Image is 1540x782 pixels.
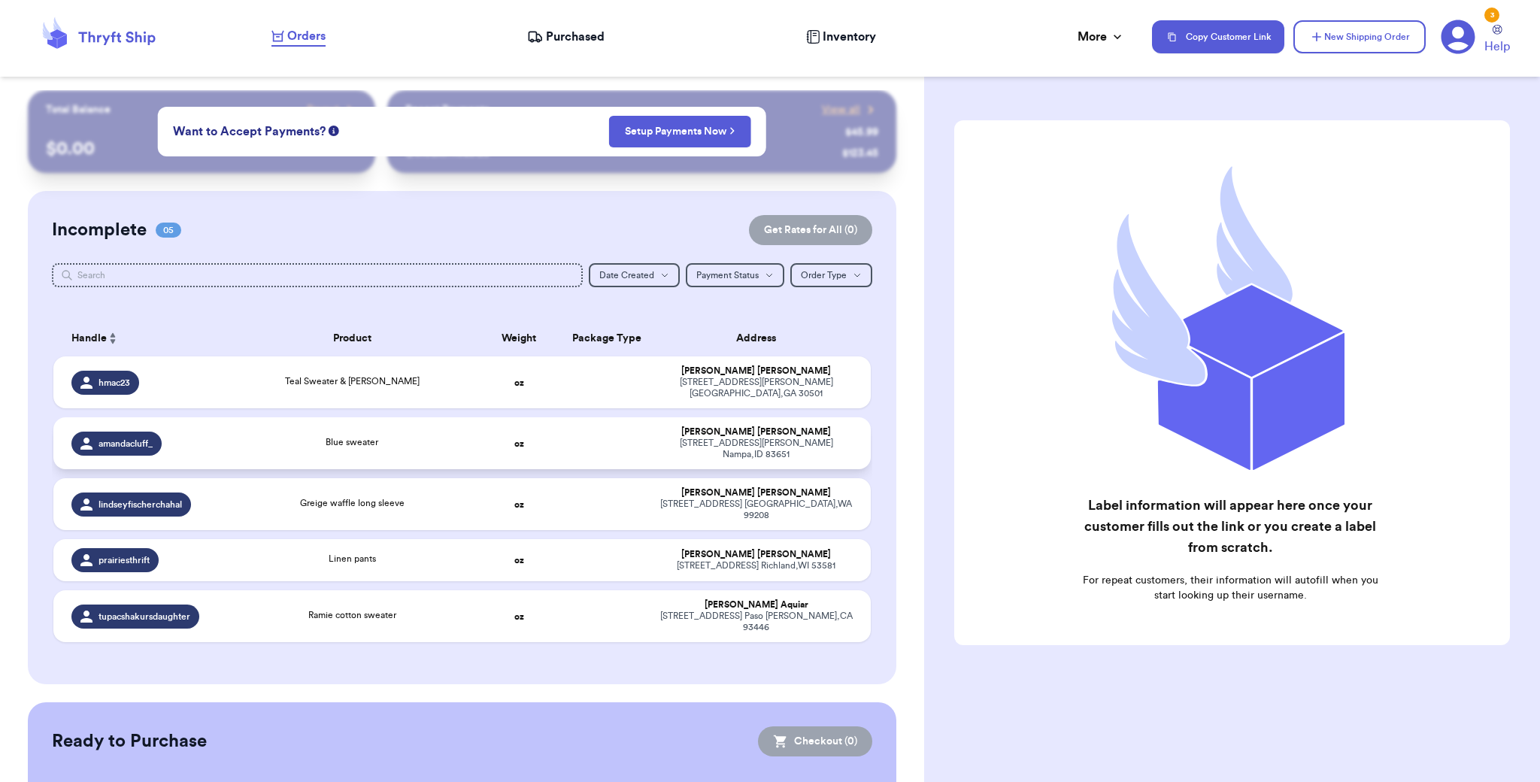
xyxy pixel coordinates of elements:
[52,263,583,287] input: Search
[822,102,878,117] a: View all
[52,729,207,753] h2: Ready to Purchase
[287,27,326,45] span: Orders
[625,124,735,139] a: Setup Payments Now
[546,28,605,46] span: Purchased
[514,378,524,387] strong: oz
[609,116,751,147] button: Setup Payments Now
[475,320,563,356] th: Weight
[790,263,872,287] button: Order Type
[99,438,153,450] span: amandacluff_
[660,487,853,499] div: [PERSON_NAME] [PERSON_NAME]
[845,125,878,140] div: $ 45.99
[823,28,876,46] span: Inventory
[99,611,190,623] span: tupacshakursdaughter
[589,263,680,287] button: Date Created
[801,271,847,280] span: Order Type
[1293,20,1426,53] button: New Shipping Order
[749,215,872,245] button: Get Rates for All (0)
[660,365,853,377] div: [PERSON_NAME] [PERSON_NAME]
[599,271,654,280] span: Date Created
[660,549,853,560] div: [PERSON_NAME] [PERSON_NAME]
[660,377,853,399] div: [STREET_ADDRESS][PERSON_NAME] [GEOGRAPHIC_DATA] , GA 30501
[1072,495,1389,558] h2: Label information will appear here once your customer fills out the link or you create a label fr...
[696,271,759,280] span: Payment Status
[405,102,489,117] p: Recent Payments
[326,438,378,447] span: Blue sweater
[806,28,876,46] a: Inventory
[527,28,605,46] a: Purchased
[758,726,872,756] button: Checkout (0)
[52,218,147,242] h2: Incomplete
[173,123,326,141] span: Want to Accept Payments?
[514,500,524,509] strong: oz
[514,556,524,565] strong: oz
[46,137,357,161] p: $ 0.00
[660,438,853,460] div: [STREET_ADDRESS][PERSON_NAME] Nampa , ID 83651
[229,320,475,356] th: Product
[660,611,853,633] div: [STREET_ADDRESS] Paso [PERSON_NAME] , CA 93446
[71,331,107,347] span: Handle
[514,439,524,448] strong: oz
[660,560,853,571] div: [STREET_ADDRESS] Richland , WI 53581
[46,102,111,117] p: Total Balance
[99,499,182,511] span: lindseyfischerchahal
[308,611,396,620] span: Ramie cotton sweater
[107,329,119,347] button: Sort ascending
[300,499,405,508] span: Greige waffle long sleeve
[1072,573,1389,603] p: For repeat customers, their information will autofill when you start looking up their username.
[307,102,339,117] span: Payout
[307,102,357,117] a: Payout
[1441,20,1475,54] a: 3
[842,146,878,161] div: $ 123.45
[1484,8,1499,23] div: 3
[1152,20,1284,53] button: Copy Customer Link
[1078,28,1125,46] div: More
[660,499,853,521] div: [STREET_ADDRESS] [GEOGRAPHIC_DATA] , WA 99208
[563,320,651,356] th: Package Type
[1484,25,1510,56] a: Help
[285,377,420,386] span: Teal Sweater & [PERSON_NAME]
[514,612,524,621] strong: oz
[271,27,326,47] a: Orders
[156,223,181,238] span: 05
[660,599,853,611] div: [PERSON_NAME] Aquiar
[660,426,853,438] div: [PERSON_NAME] [PERSON_NAME]
[99,377,130,389] span: hmac23
[99,554,150,566] span: prairiesthrift
[822,102,860,117] span: View all
[651,320,871,356] th: Address
[329,554,376,563] span: Linen pants
[686,263,784,287] button: Payment Status
[1484,38,1510,56] span: Help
